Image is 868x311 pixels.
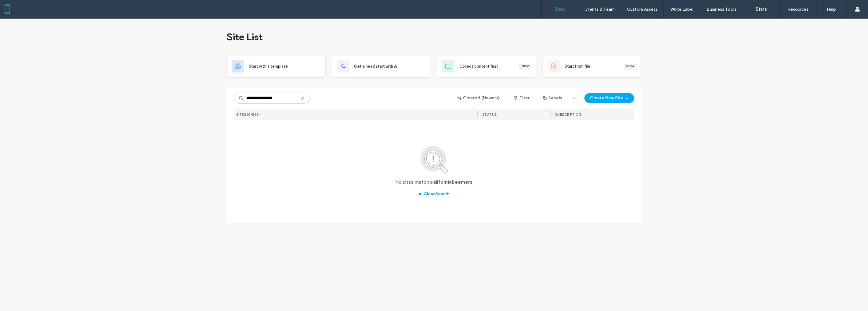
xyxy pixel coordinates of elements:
[538,93,567,103] button: Labels
[14,4,26,10] span: Help
[671,7,694,12] label: White Label
[624,64,636,69] div: Beta
[354,63,397,69] span: Get a head start with AI
[627,7,658,12] label: Custom Assets
[756,6,767,12] label: Stats
[226,31,263,43] span: Site List
[413,189,455,199] button: Clear Search
[249,63,288,69] span: Start with a template
[459,63,498,69] span: Collect content first
[827,7,836,12] label: Help
[437,55,536,78] div: Collect content firstNew
[565,63,590,69] span: Start from file
[236,112,260,117] span: SITES (0/566)
[584,93,634,103] button: Create New Site
[707,7,737,12] label: Business Tools
[226,55,326,78] div: Start with a template
[452,93,505,103] button: Created (Newest)
[396,179,429,186] span: No sites match
[584,7,615,12] label: Clients & Team
[787,7,808,12] label: Resources
[555,6,565,12] label: Sites
[508,93,535,103] button: Filter
[482,112,497,117] span: STATUS
[412,145,456,174] img: search.svg
[519,64,531,69] div: New
[555,112,581,117] span: SUBSCRIPTION
[430,179,473,186] span: californiabeemers
[542,55,642,78] div: Start from fileBeta
[332,55,431,78] div: Get a head start with AI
